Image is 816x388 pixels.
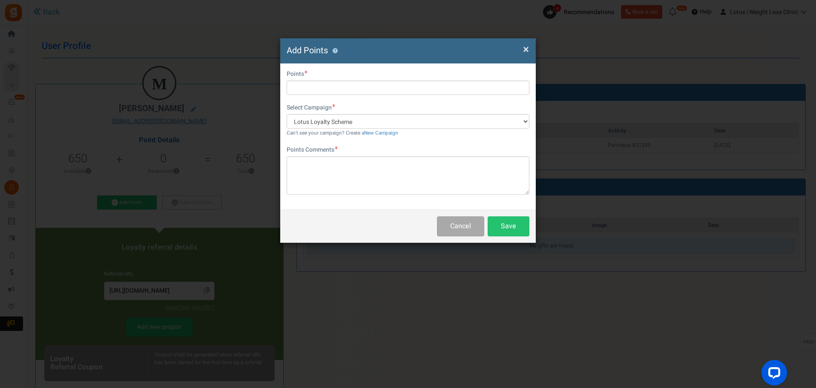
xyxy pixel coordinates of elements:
[287,103,335,112] label: Select Campaign
[332,48,338,54] button: ?
[523,41,529,57] span: ×
[488,216,529,236] button: Save
[287,129,398,137] small: Can't see your campaign? Create a
[437,216,484,236] button: Cancel
[287,70,307,78] label: Points
[287,146,338,154] label: Points Comments
[287,44,328,57] span: Add Points
[364,129,398,137] a: New Campaign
